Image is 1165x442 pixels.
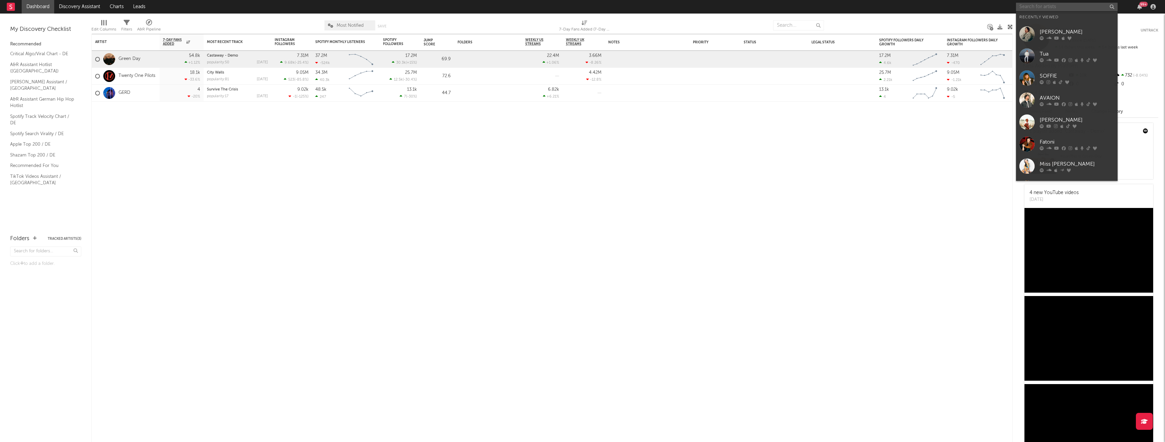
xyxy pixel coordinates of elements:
div: Edit Columns [91,25,116,34]
div: Filters [121,25,132,34]
div: Recommended [10,40,81,48]
a: SOFFIE [1016,67,1118,89]
div: 0 [1113,80,1158,89]
div: -12.8 % [586,77,601,82]
a: Fatoni [1016,133,1118,155]
div: ( ) [280,60,309,65]
span: +15 % [407,61,416,65]
div: 22.4M [547,54,559,58]
div: Click to add a folder. [10,260,81,268]
span: Weekly US Streams [525,38,549,46]
span: 7 [404,95,406,99]
div: 25.7M [405,70,417,75]
div: 17.2M [879,54,891,58]
svg: Chart title [346,85,376,102]
div: Legal Status [811,40,855,44]
a: A&R Assistant Hotlist ([GEOGRAPHIC_DATA]) [10,61,75,75]
div: 9.02k [947,87,958,92]
div: [DATE] [257,78,268,81]
div: Status [744,40,788,44]
a: AVAION [1016,89,1118,111]
div: 44.7 [424,89,451,97]
div: Spotify Monthly Listeners [315,40,366,44]
span: 9.68k [284,61,295,65]
div: 99 + [1139,2,1148,7]
span: -1 [293,95,296,99]
div: ( ) [284,77,309,82]
div: 7-Day Fans Added (7-Day Fans Added) [559,25,610,34]
div: 9.02k [297,87,309,92]
svg: Chart title [910,68,940,85]
svg: Chart title [346,51,376,68]
div: City Walls [207,71,268,75]
div: 69.9 [424,55,451,63]
div: My Discovery Checklist [10,25,81,34]
div: 13.1k [407,87,417,92]
div: -470 [947,61,960,65]
div: +6.21 % [543,94,559,99]
div: -33.6 % [185,77,200,82]
div: 2.21k [879,78,892,82]
div: Castaway - Demo [207,54,268,58]
a: Spotify Search Virality / DE [10,130,75,138]
div: [DATE] [1030,196,1079,203]
div: A&R Pipeline [137,17,161,37]
a: Spotify Track Velocity Chart / DE [10,113,75,127]
a: Recommended For You [10,162,75,169]
a: Green Day [119,56,140,62]
div: Tua [1040,50,1114,58]
div: -20 % [188,94,200,99]
div: popularity: 17 [207,94,229,98]
div: Notes [608,40,676,44]
div: 9.05M [296,70,309,75]
a: Yu [1016,177,1118,199]
span: -85.8 % [295,78,308,82]
a: Castaway - Demo [207,54,238,58]
div: popularity: 81 [207,78,229,81]
div: ( ) [289,94,309,99]
div: Most Recent Track [207,40,258,44]
div: Instagram Followers [275,38,298,46]
div: -524k [315,61,330,65]
div: [PERSON_NAME] [1040,116,1114,124]
div: 9.05M [947,70,959,75]
div: 4 new YouTube videos [1030,189,1079,196]
span: Most Notified [337,23,364,28]
div: -8.26 % [586,60,601,65]
div: 4 [879,94,886,99]
div: 17.2M [405,54,417,58]
div: 6.82k [548,87,559,92]
span: -30 % [407,95,416,99]
a: [PERSON_NAME] Assistant / [GEOGRAPHIC_DATA] [10,78,75,92]
div: 7.31M [947,54,958,58]
div: popularity: 50 [207,61,229,64]
span: 30.3k [396,61,406,65]
span: -125 % [297,95,308,99]
svg: Chart title [910,85,940,102]
div: 4 [197,87,200,92]
div: SOFFIE [1040,72,1114,80]
div: Fatoni [1040,138,1114,146]
div: 18.1k [190,70,200,75]
div: Jump Score [424,38,441,46]
div: Spotify Followers [383,38,407,46]
div: 3.66M [589,54,601,58]
div: Folders [458,40,508,44]
div: 72.6 [424,72,451,80]
div: A&R Pipeline [137,25,161,34]
div: Miss [PERSON_NAME] [1040,160,1114,168]
button: Save [378,24,386,28]
div: Filters [121,17,132,37]
span: 7-Day Fans Added [163,38,185,46]
div: 4.6k [879,61,891,65]
div: AVAION [1040,94,1114,102]
div: [DATE] [257,61,268,64]
a: Apple Top 200 / DE [10,141,75,148]
div: ( ) [400,94,417,99]
div: 25.7M [879,70,891,75]
div: Folders [10,235,29,243]
div: 13.1k [879,87,889,92]
a: Twenty One Pilots [119,73,155,79]
div: ( ) [389,77,417,82]
div: -1.21k [947,78,961,82]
